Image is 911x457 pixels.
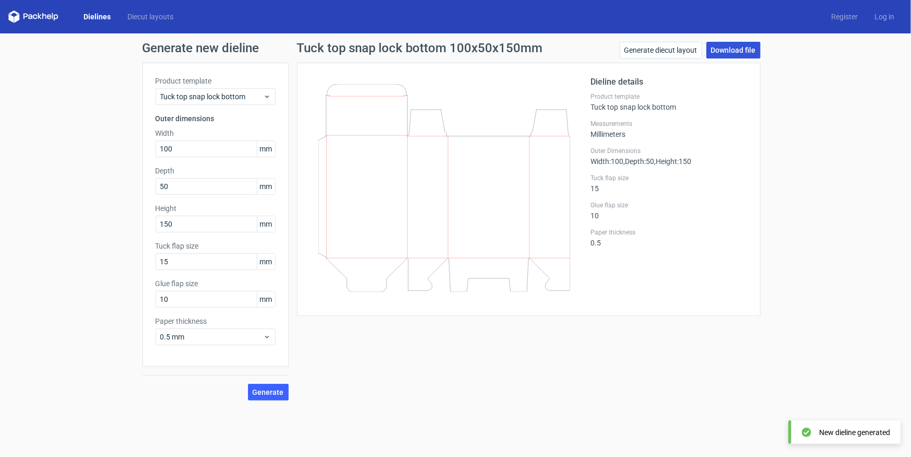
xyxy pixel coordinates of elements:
span: mm [257,141,275,157]
span: Generate [253,389,284,396]
div: 10 [591,201,748,220]
div: 0.5 [591,228,748,247]
h2: Dieline details [591,76,748,88]
span: mm [257,291,275,307]
label: Height [156,203,276,214]
span: Tuck top snap lock bottom [160,91,263,102]
h1: Generate new dieline [143,42,769,54]
div: 15 [591,174,748,193]
label: Width [156,128,276,138]
span: mm [257,179,275,194]
label: Glue flap size [591,201,748,209]
label: Tuck flap size [156,241,276,251]
span: , Depth : 50 [624,157,655,166]
div: Millimeters [591,120,748,138]
a: Generate diecut layout [620,42,702,58]
div: New dieline generated [819,427,890,438]
a: Register [823,11,866,22]
a: Diecut layouts [119,11,182,22]
label: Measurements [591,120,748,128]
label: Paper thickness [156,316,276,326]
span: Width : 100 [591,157,624,166]
span: , Height : 150 [655,157,692,166]
div: Tuck top snap lock bottom [591,92,748,111]
label: Tuck flap size [591,174,748,182]
a: Log in [866,11,903,22]
a: Dielines [75,11,119,22]
span: 0.5 mm [160,332,263,342]
h1: Tuck top snap lock bottom 100x50x150mm [297,42,543,54]
h3: Outer dimensions [156,113,276,124]
label: Depth [156,166,276,176]
label: Paper thickness [591,228,748,237]
button: Generate [248,384,289,401]
label: Glue flap size [156,278,276,289]
label: Product template [591,92,748,101]
label: Product template [156,76,276,86]
span: mm [257,216,275,232]
a: Download file [706,42,761,58]
span: mm [257,254,275,269]
label: Outer Dimensions [591,147,748,155]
